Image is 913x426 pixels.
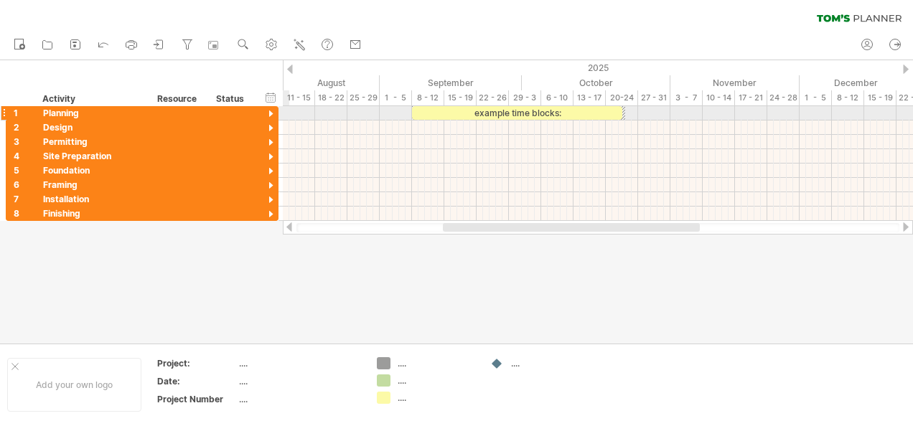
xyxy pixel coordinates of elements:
div: Foundation [43,164,143,177]
div: Project Number [157,393,236,405]
div: 6 - 10 [541,90,573,105]
div: 15 - 19 [864,90,896,105]
div: .... [398,374,476,387]
div: 29 - 3 [509,90,541,105]
div: 10 - 14 [703,90,735,105]
div: Planning [43,106,143,120]
div: October 2025 [522,75,670,90]
div: Activity [42,92,142,106]
div: September 2025 [380,75,522,90]
div: .... [398,392,476,404]
div: Project: [157,357,236,369]
div: 6 [14,178,35,191]
div: 5 [14,164,35,177]
div: Add your own logo [7,358,141,412]
div: Permitting [43,135,143,148]
div: example time blocks: [412,106,622,120]
div: 1 - 5 [800,90,832,105]
div: Framing [43,178,143,191]
div: Date: [157,375,236,387]
div: .... [239,393,360,405]
div: 17 - 21 [735,90,767,105]
div: 18 - 22 [315,90,347,105]
div: Status [216,92,248,106]
div: 8 - 12 [832,90,864,105]
div: Resource [157,92,201,106]
div: 27 - 31 [638,90,670,105]
div: August 2025 [244,75,380,90]
div: 13 - 17 [573,90,606,105]
div: Design [43,120,143,134]
div: .... [398,357,476,369]
div: 20-24 [606,90,638,105]
div: 3 [14,135,35,148]
div: 25 - 29 [347,90,380,105]
div: 8 - 12 [412,90,444,105]
div: 22 - 26 [477,90,509,105]
div: 2 [14,120,35,134]
div: 7 [14,192,35,206]
div: 1 [14,106,35,120]
div: Site Preparation [43,149,143,163]
div: 11 - 15 [283,90,315,105]
div: .... [239,357,360,369]
div: 1 - 5 [380,90,412,105]
div: 24 - 28 [767,90,800,105]
div: 4 [14,149,35,163]
div: November 2025 [670,75,800,90]
div: .... [511,357,589,369]
div: 15 - 19 [444,90,477,105]
div: Installation [43,192,143,206]
div: 3 - 7 [670,90,703,105]
div: 8 [14,207,35,220]
div: Finishing [43,207,143,220]
div: .... [239,375,360,387]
